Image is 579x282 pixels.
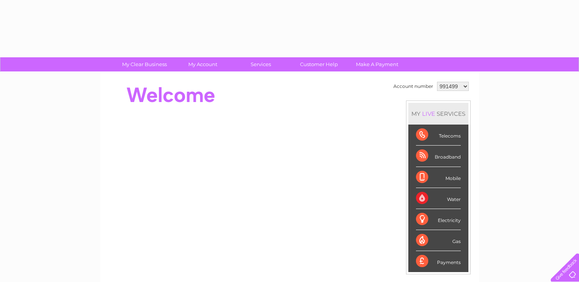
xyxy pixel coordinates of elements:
[416,188,461,209] div: Water
[346,57,409,71] a: Make A Payment
[416,146,461,167] div: Broadband
[113,57,176,71] a: My Clear Business
[421,110,437,117] div: LIVE
[416,167,461,188] div: Mobile
[229,57,292,71] a: Services
[408,103,468,125] div: MY SERVICES
[416,251,461,272] div: Payments
[391,80,435,93] td: Account number
[416,125,461,146] div: Telecoms
[171,57,234,71] a: My Account
[416,209,461,230] div: Electricity
[416,230,461,251] div: Gas
[287,57,351,71] a: Customer Help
